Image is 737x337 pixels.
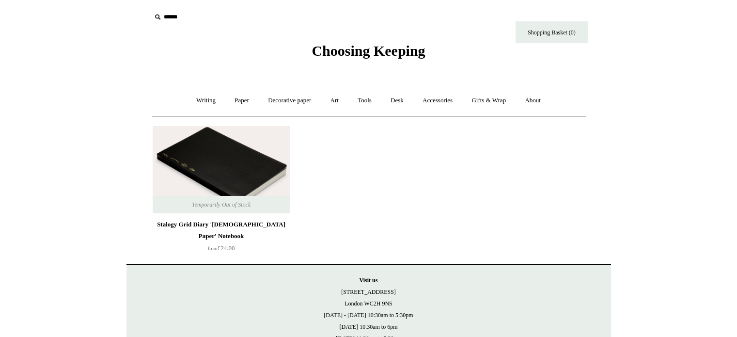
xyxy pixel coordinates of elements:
[463,88,515,113] a: Gifts & Wrap
[312,43,425,59] span: Choosing Keeping
[322,88,347,113] a: Art
[188,88,224,113] a: Writing
[516,88,549,113] a: About
[153,126,290,213] a: Stalogy Grid Diary 'Bible Paper' Notebook Stalogy Grid Diary 'Bible Paper' Notebook Temporarily O...
[360,277,378,284] strong: Visit us
[414,88,461,113] a: Accessories
[153,126,290,213] img: Stalogy Grid Diary 'Bible Paper' Notebook
[382,88,412,113] a: Desk
[153,219,290,258] a: Stalogy Grid Diary '[DEMOGRAPHIC_DATA] Paper' Notebook from£24.00
[312,50,425,57] a: Choosing Keeping
[182,196,260,213] span: Temporarily Out of Stock
[208,246,218,251] span: from
[516,21,588,43] a: Shopping Basket (0)
[155,219,288,242] div: Stalogy Grid Diary '[DEMOGRAPHIC_DATA] Paper' Notebook
[226,88,258,113] a: Paper
[349,88,380,113] a: Tools
[208,244,235,252] span: £24.00
[259,88,320,113] a: Decorative paper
